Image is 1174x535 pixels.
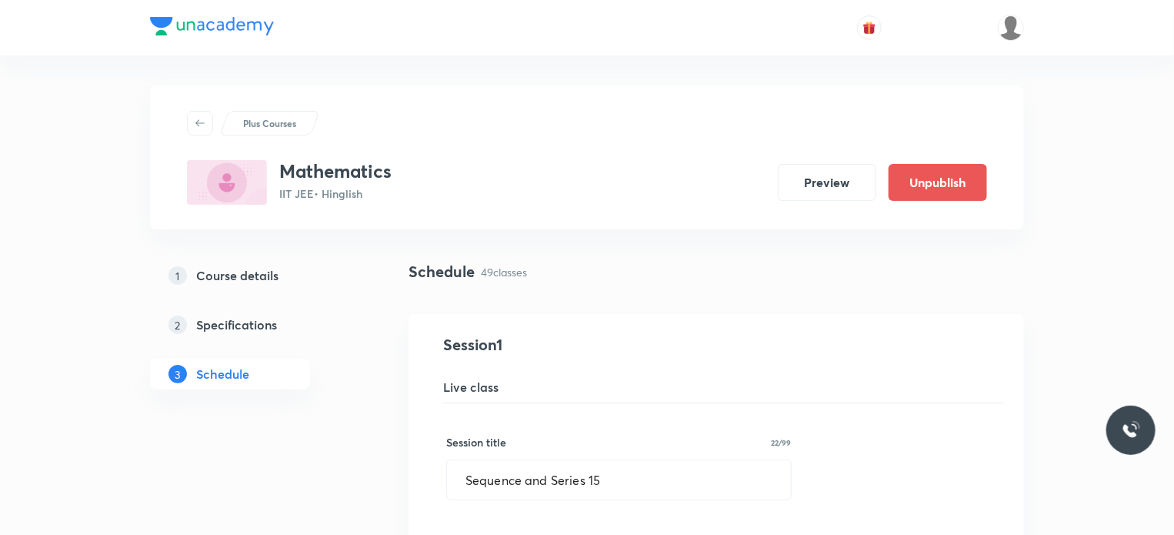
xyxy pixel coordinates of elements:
img: B73BDF49-52AA-4380-9724-F99AB3629AC4_plus.png [187,160,267,205]
p: 3 [168,365,187,383]
p: 2 [168,316,187,334]
a: Company Logo [150,17,274,39]
h5: Specifications [196,316,277,334]
img: Dhirendra singh [998,15,1024,41]
p: 22/99 [772,439,792,446]
h4: Schedule [409,260,475,283]
h3: Mathematics [279,160,392,182]
h5: Live class [443,378,1005,396]
p: 49 classes [481,264,527,280]
input: A great title is short, clear and descriptive [447,460,791,500]
h5: Course details [196,266,278,285]
p: 1 [168,266,187,285]
button: Unpublish [889,164,987,201]
h4: Session 1 [443,333,1005,356]
img: Company Logo [150,17,274,35]
a: 1Course details [150,260,359,291]
h5: Schedule [196,365,249,383]
button: avatar [857,15,882,40]
p: IIT JEE • Hinglish [279,186,392,202]
button: Preview [778,164,876,201]
a: 2Specifications [150,309,359,340]
p: Plus Courses [243,116,296,130]
img: ttu [1122,421,1140,440]
h6: Session title [446,434,506,450]
img: avatar [862,21,876,35]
